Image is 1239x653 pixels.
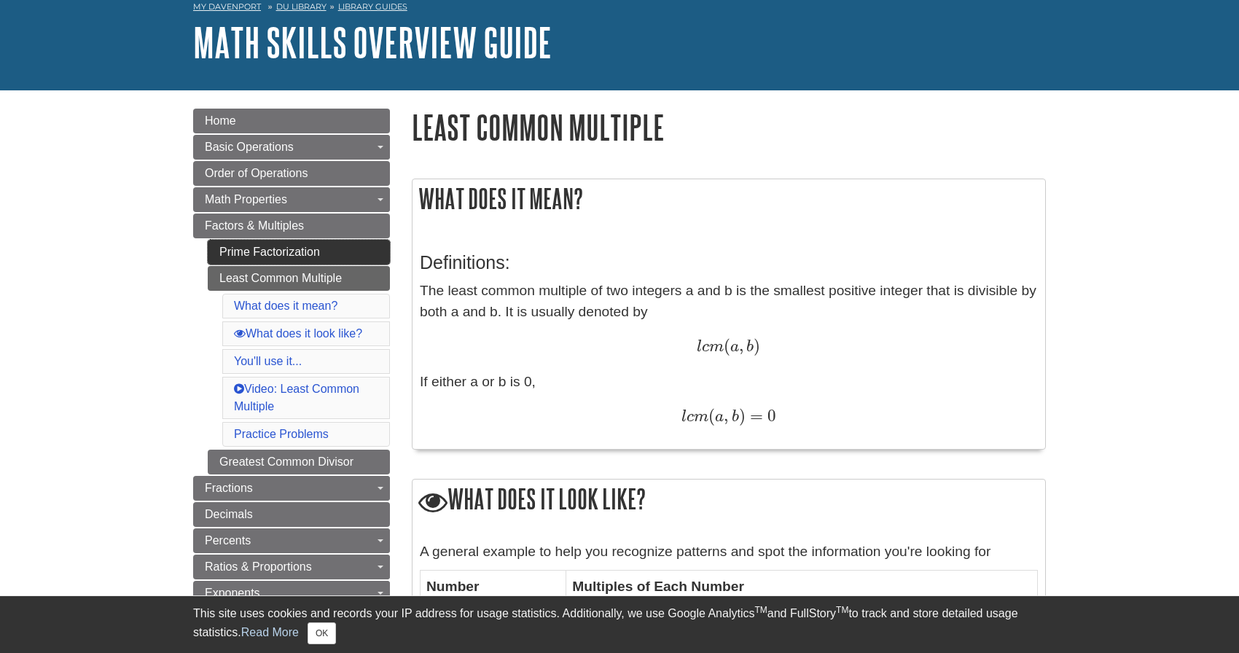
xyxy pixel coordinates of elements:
[702,339,709,355] span: c
[421,570,566,602] th: Number
[694,409,708,425] span: m
[234,383,359,412] a: Video: Least Common Multiple
[697,339,702,355] span: l
[193,476,390,501] a: Fractions
[338,1,407,12] a: Library Guides
[566,570,1038,602] th: Multiples of Each Number
[193,528,390,553] a: Percents
[208,266,390,291] a: Least Common Multiple
[420,238,1038,442] div: If either a or b is 0,
[763,406,776,426] span: 0
[754,336,760,356] span: )
[234,428,329,440] a: Practice Problems
[728,409,738,425] span: b
[746,406,763,426] span: =
[739,406,746,426] span: )
[754,605,767,615] sup: TM
[681,409,687,425] span: l
[308,622,336,644] button: Close
[193,109,390,133] a: Home
[413,179,1045,218] h2: What does it mean?
[205,534,251,547] span: Percents
[724,336,730,356] span: (
[193,605,1046,644] div: This site uses cookies and records your IP address for usage statistics. Additionally, we use Goo...
[193,161,390,186] a: Order of Operations
[205,167,308,179] span: Order of Operations
[234,327,362,340] a: What does it look like?
[743,339,754,355] span: b
[193,581,390,606] a: Exponents
[205,141,294,153] span: Basic Operations
[193,502,390,527] a: Decimals
[208,240,390,265] a: Prime Factorization
[205,587,260,599] span: Exponents
[836,605,848,615] sup: TM
[241,626,299,638] a: Read More
[739,336,743,356] span: ,
[708,406,715,426] span: (
[413,480,1045,521] h2: What does it look like?
[193,20,552,65] a: Math Skills Overview Guide
[193,135,390,160] a: Basic Operations
[234,300,337,312] a: What does it mean?
[193,1,261,13] a: My Davenport
[412,109,1046,146] h1: Least Common Multiple
[276,1,327,12] a: DU Library
[420,281,1038,323] p: The least common multiple of two integers a and b is the smallest positive integer that is divisi...
[205,560,312,573] span: Ratios & Proportions
[193,187,390,212] a: Math Properties
[709,339,724,355] span: m
[234,355,302,367] a: You'll use it...
[205,508,253,520] span: Decimals
[205,193,287,206] span: Math Properties
[687,409,694,425] span: c
[420,252,1038,273] h3: Definitions:
[730,339,739,355] span: a
[724,406,728,426] span: ,
[193,555,390,579] a: Ratios & Proportions
[193,214,390,238] a: Factors & Multiples
[205,482,253,494] span: Fractions
[205,114,236,127] span: Home
[205,219,304,232] span: Factors & Multiples
[420,541,1038,563] p: A general example to help you recognize patterns and spot the information you're looking for
[208,450,390,474] a: Greatest Common Divisor
[715,409,724,425] span: a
